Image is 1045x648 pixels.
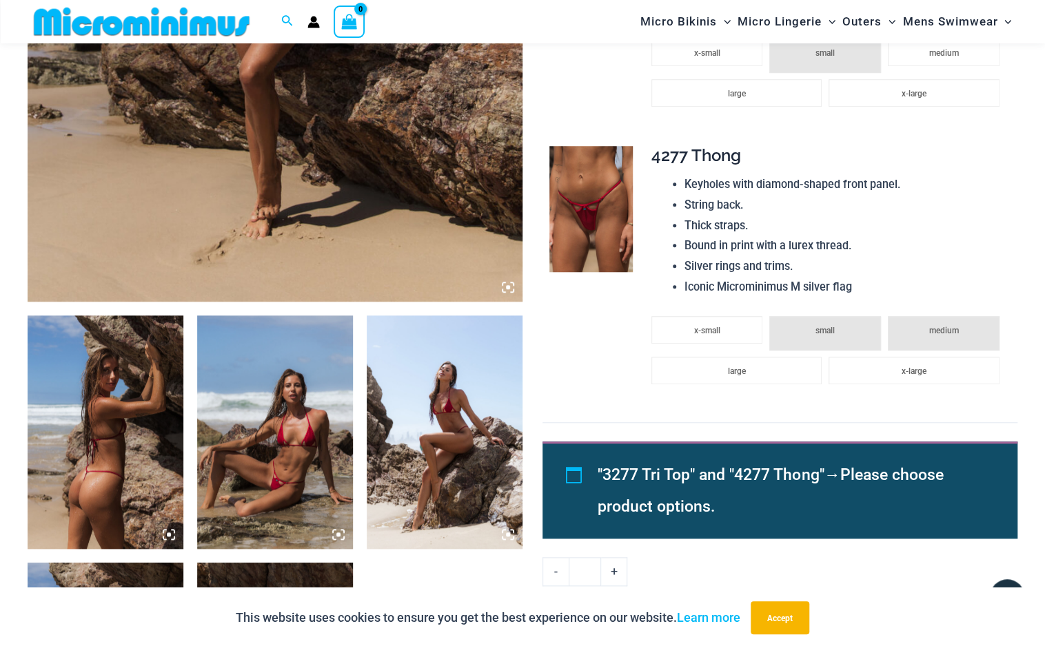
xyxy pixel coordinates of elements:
[569,557,601,586] input: Product quantity
[549,146,633,271] img: Hurricane Red 3277 Tri Top 4277 Thong Bottom
[734,4,839,39] a: Micro LingerieMenu ToggleMenu Toggle
[684,256,1006,277] li: Silver rings and trims.
[769,316,881,351] li: small
[598,459,986,523] li: →
[651,39,763,66] li: x-small
[769,39,881,73] li: small
[829,357,1000,384] li: x-large
[717,4,731,39] span: Menu Toggle
[367,315,522,549] img: Hurricane Red 3277 Tri Top 4277 Thong Bottom
[902,4,997,39] span: Mens Swimwear
[637,4,734,39] a: Micro BikinisMenu ToggleMenu Toggle
[640,4,717,39] span: Micro Bikinis
[28,6,255,37] img: MM SHOP LOGO FLAT
[727,89,745,98] span: large
[651,79,822,107] li: large
[684,216,1006,236] li: Thick straps.
[822,4,835,39] span: Menu Toggle
[601,557,627,586] a: +
[727,366,745,376] span: large
[815,326,835,335] span: small
[738,4,822,39] span: Micro Lingerie
[281,13,294,30] a: Search icon link
[684,277,1006,297] li: Iconic Microminimus M silver flag
[236,607,740,628] p: This website uses cookies to ensure you get the best experience on our website.
[651,145,741,165] span: 4277 Thong
[684,174,1006,195] li: Keyholes with diamond-shaped front panel.
[751,601,809,634] button: Accept
[829,79,1000,107] li: x-large
[635,2,1017,41] nav: Site Navigation
[684,195,1006,216] li: String back.
[598,466,943,516] span: Please choose product options.
[902,366,926,376] span: x-large
[888,39,1000,66] li: medium
[899,4,1015,39] a: Mens SwimwearMenu ToggleMenu Toggle
[842,4,882,39] span: Outers
[28,315,183,549] img: Hurricane Red 3277 Tri Top 4277 Thong Bottom
[307,16,320,28] a: Account icon link
[997,4,1011,39] span: Menu Toggle
[902,89,926,98] span: x-large
[693,48,720,58] span: x-small
[651,316,763,344] li: x-small
[929,48,958,58] span: medium
[542,557,569,586] a: -
[651,357,822,384] li: large
[677,610,740,625] a: Learn more
[888,316,1000,351] li: medium
[197,315,353,549] img: Hurricane Red 3277 Tri Top 4277 Thong Bottom
[684,236,1006,256] li: Bound in print with a lurex thread.
[598,466,824,484] span: "3277 Tri Top" and "4277 Thong"
[815,48,835,58] span: small
[882,4,895,39] span: Menu Toggle
[929,326,958,335] span: medium
[839,4,899,39] a: OutersMenu ToggleMenu Toggle
[334,6,365,37] a: View Shopping Cart, empty
[693,326,720,335] span: x-small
